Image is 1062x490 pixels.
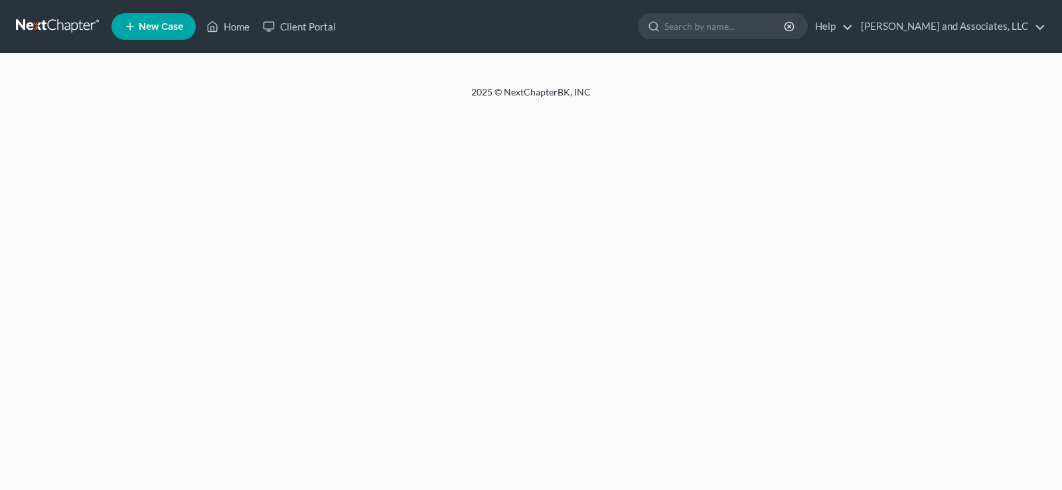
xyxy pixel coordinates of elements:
[200,15,256,38] a: Home
[153,86,909,109] div: 2025 © NextChapterBK, INC
[256,15,342,38] a: Client Portal
[854,15,1045,38] a: [PERSON_NAME] and Associates, LLC
[664,14,786,38] input: Search by name...
[139,22,183,32] span: New Case
[808,15,853,38] a: Help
